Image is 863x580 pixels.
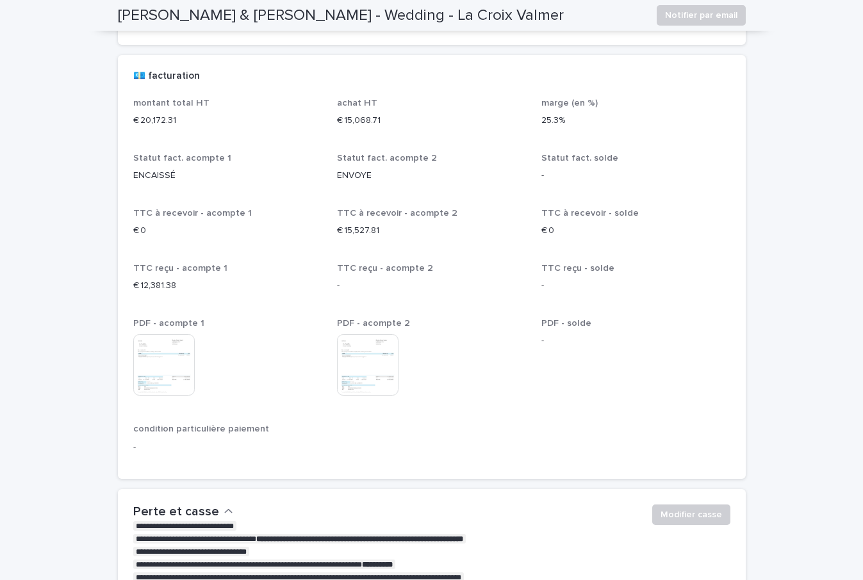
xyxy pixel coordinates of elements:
span: Modifier casse [661,508,722,521]
button: Modifier casse [652,504,730,525]
span: marge (en %) [541,99,598,108]
span: PDF - solde [541,319,591,328]
p: - [337,279,526,293]
p: € 15,068.71 [337,114,526,127]
span: Statut fact. solde [541,154,618,163]
p: € 15,527.81 [337,224,526,238]
span: TTC reçu - solde [541,264,614,273]
span: PDF - acompte 1 [133,319,204,328]
span: montant total HT [133,99,210,108]
p: € 20,172.31 [133,114,322,127]
span: Notifier par email [665,9,737,22]
p: € 0 [541,224,730,238]
span: TTC à recevoir - acompte 1 [133,209,252,218]
span: Statut fact. acompte 2 [337,154,437,163]
p: - [541,169,730,182]
span: condition particulière paiement [133,424,269,433]
span: TTC reçu - acompte 2 [337,264,433,273]
p: € 0 [133,224,322,238]
p: - [541,334,730,348]
p: € 12,381.38 [133,279,322,293]
button: Perte et casse [133,504,233,520]
h2: Perte et casse [133,504,219,520]
p: ENVOYE [337,169,526,182]
p: 25.3% [541,114,730,127]
span: TTC à recevoir - acompte 2 [337,209,457,218]
p: - [133,440,730,454]
h2: 💶 facturation [133,70,200,82]
span: Statut fact. acompte 1 [133,154,231,163]
span: PDF - acompte 2 [337,319,410,328]
p: ENCAISSÉ [133,169,322,182]
span: achat HT [337,99,377,108]
span: TTC reçu - acompte 1 [133,264,227,273]
span: TTC à recevoir - solde [541,209,639,218]
button: Notifier par email [657,5,746,26]
h2: [PERSON_NAME] & [PERSON_NAME] - Wedding - La Croix Valmer [118,6,564,25]
p: - [541,279,730,293]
